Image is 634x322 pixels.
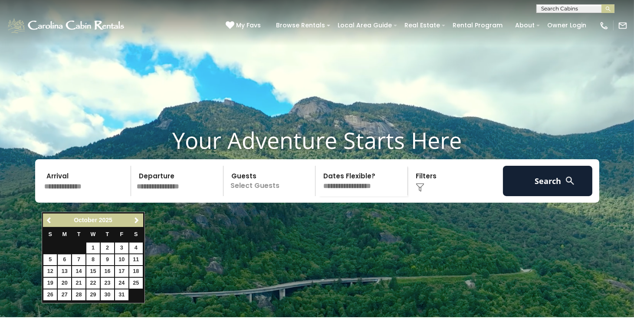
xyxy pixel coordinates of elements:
a: 31 [115,289,128,300]
a: Rental Program [448,19,507,32]
span: October [74,217,97,223]
a: 30 [101,289,114,300]
a: Next [131,215,142,226]
a: 20 [58,278,71,289]
a: Owner Login [543,19,591,32]
a: 2 [101,243,114,253]
a: 22 [86,278,100,289]
span: Wednesday [91,231,96,237]
a: 21 [72,278,85,289]
a: About [511,19,539,32]
span: Previous [46,217,53,224]
a: 13 [58,266,71,277]
a: 29 [86,289,100,300]
a: 1 [86,243,100,253]
a: 7 [72,254,85,265]
button: Search [503,166,593,196]
img: filter--v1.png [416,183,424,192]
a: Local Area Guide [333,19,396,32]
span: Thursday [106,231,109,237]
a: 27 [58,289,71,300]
a: 12 [43,266,57,277]
a: 4 [129,243,143,253]
img: search-regular-white.png [565,175,575,186]
span: Next [133,217,140,224]
a: 9 [101,254,114,265]
span: Sunday [49,231,52,237]
span: Friday [120,231,123,237]
a: 28 [72,289,85,300]
img: White-1-1-2.png [7,17,127,34]
img: phone-regular-white.png [599,21,609,30]
a: 5 [43,254,57,265]
a: Browse Rentals [272,19,329,32]
img: mail-regular-white.png [618,21,627,30]
a: 14 [72,266,85,277]
span: Tuesday [77,231,81,237]
a: My Favs [226,21,263,30]
p: Select Guests [226,166,315,196]
a: 10 [115,254,128,265]
a: 18 [129,266,143,277]
a: 6 [58,254,71,265]
a: 23 [101,278,114,289]
a: 26 [43,289,57,300]
a: 3 [115,243,128,253]
a: 11 [129,254,143,265]
a: 25 [129,278,143,289]
h1: Your Adventure Starts Here [7,127,627,154]
a: 24 [115,278,128,289]
span: Saturday [134,231,138,237]
a: 19 [43,278,57,289]
a: Previous [44,215,55,226]
a: 17 [115,266,128,277]
a: Real Estate [400,19,444,32]
span: Monday [62,231,67,237]
span: 2025 [99,217,112,223]
a: 15 [86,266,100,277]
a: 16 [101,266,114,277]
span: My Favs [236,21,261,30]
a: 8 [86,254,100,265]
